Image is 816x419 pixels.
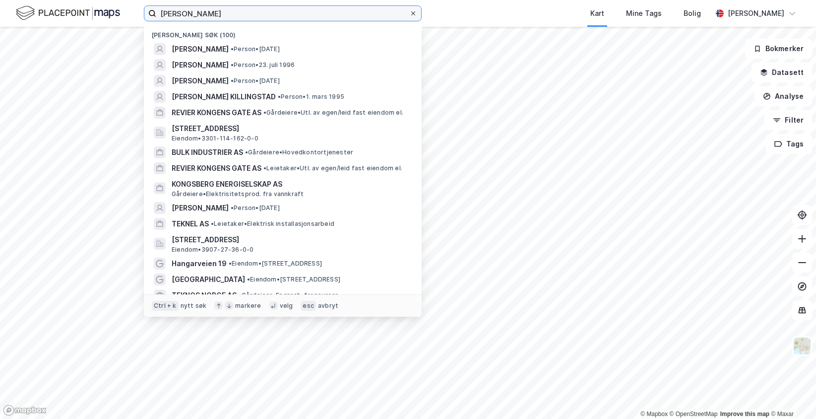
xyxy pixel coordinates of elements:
span: REVIER KONGENS GATE AS [172,107,261,119]
span: • [263,164,266,172]
span: Person • [DATE] [231,77,280,85]
span: Gårdeiere • Hovedkontortjenester [245,148,353,156]
span: • [239,291,242,299]
span: Gårdeiere • Utl. av egen/leid fast eiendom el. [263,109,403,117]
span: • [211,220,214,227]
span: Person • [DATE] [231,45,280,53]
button: Datasett [752,63,812,82]
span: Person • 23. juli 1996 [231,61,295,69]
span: BULK INDUSTRIER AS [172,146,243,158]
img: logo.f888ab2527a4732fd821a326f86c7f29.svg [16,4,120,22]
button: Bokmerker [745,39,812,59]
div: nytt søk [181,302,207,310]
div: Ctrl + k [152,301,179,311]
span: Person • 1. mars 1995 [278,93,344,101]
span: [PERSON_NAME] [172,202,229,214]
div: esc [301,301,316,311]
span: [STREET_ADDRESS] [172,123,410,135]
span: KONGSBERG ENERGISELSKAP AS [172,178,410,190]
div: velg [280,302,293,310]
span: • [231,45,234,53]
div: avbryt [318,302,338,310]
a: Mapbox homepage [3,405,47,416]
span: Hangarveien 19 [172,258,227,270]
span: • [231,61,234,69]
a: OpenStreetMap [670,411,718,418]
div: Bolig [684,7,701,19]
span: • [247,276,250,283]
button: Analyse [754,86,812,106]
span: • [263,109,266,116]
button: Filter [764,110,812,130]
span: [PERSON_NAME] [172,75,229,87]
span: • [231,77,234,84]
span: [PERSON_NAME] [172,43,229,55]
div: markere [235,302,261,310]
input: Søk på adresse, matrikkel, gårdeiere, leietakere eller personer [156,6,409,21]
span: [PERSON_NAME] [172,59,229,71]
div: [PERSON_NAME] [728,7,784,19]
span: REVIER KONGENS GATE AS [172,162,261,174]
div: [PERSON_NAME] søk (100) [144,23,422,41]
a: Improve this map [720,411,769,418]
span: • [231,204,234,211]
a: Mapbox [640,411,668,418]
div: Kart [590,7,604,19]
span: [STREET_ADDRESS] [172,234,410,246]
span: Eiendom • 3907-27-36-0-0 [172,246,253,254]
span: Eiendom • 3301-114-162-0-0 [172,135,258,142]
div: Mine Tags [626,7,662,19]
span: Person • [DATE] [231,204,280,212]
span: Eiendom • [STREET_ADDRESS] [229,260,322,268]
img: Z [793,337,812,355]
span: Leietaker • Utl. av egen/leid fast eiendom el. [263,164,402,172]
iframe: Chat Widget [766,371,816,419]
span: TEKNEL AS [172,218,209,230]
span: • [278,93,281,100]
span: Gårdeiere • Elektrisitetsprod. fra vannkraft [172,190,304,198]
span: [PERSON_NAME] KILLINGSTAD [172,91,276,103]
span: • [229,260,232,267]
span: Eiendom • [STREET_ADDRESS] [247,276,340,283]
span: • [245,148,248,156]
button: Tags [766,134,812,154]
span: TEKNOS NORGE AS [172,289,237,301]
span: Leietaker • Elektrisk installasjonsarbeid [211,220,334,228]
span: [GEOGRAPHIC_DATA] [172,274,245,285]
span: Gårdeiere • Engrosh. fargevarer [239,291,338,299]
